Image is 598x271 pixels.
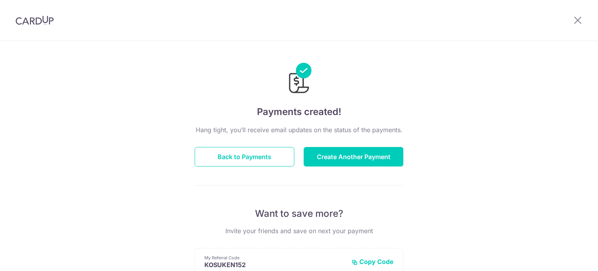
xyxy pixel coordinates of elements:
[195,105,403,119] h4: Payments created!
[195,207,403,220] p: Want to save more?
[195,147,294,166] button: Back to Payments
[304,147,403,166] button: Create Another Payment
[204,255,345,261] p: My Referral Code
[204,261,345,269] p: KOSUKEN152
[16,16,54,25] img: CardUp
[195,125,403,135] p: Hang tight, you’ll receive email updates on the status of the payments.
[352,258,394,266] button: Copy Code
[287,63,311,96] img: Payments
[195,226,403,236] p: Invite your friends and save on next your payment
